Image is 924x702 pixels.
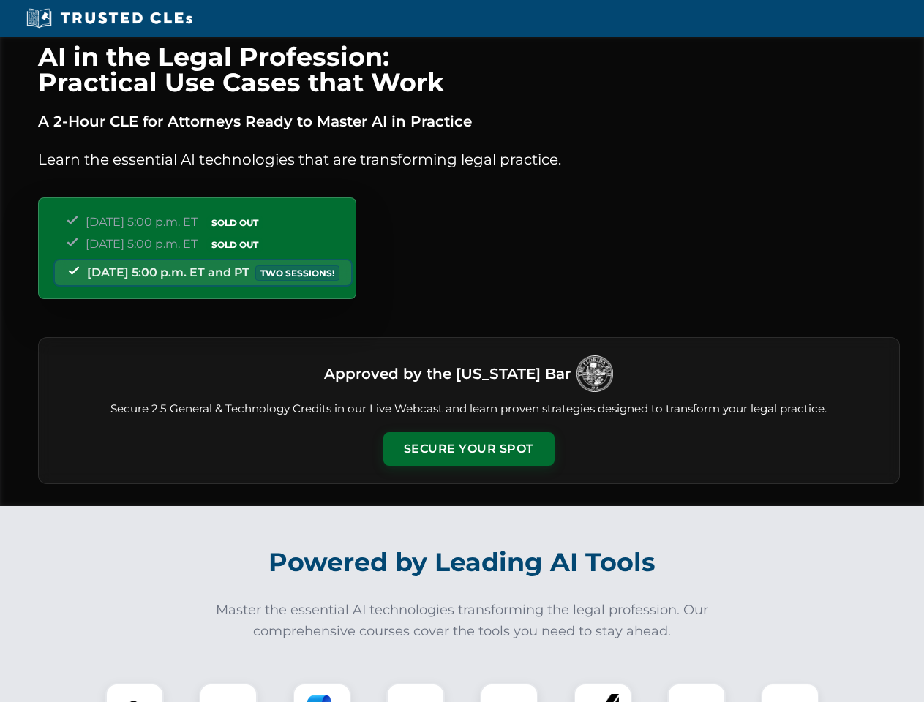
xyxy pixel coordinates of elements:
p: Secure 2.5 General & Technology Credits in our Live Webcast and learn proven strategies designed ... [56,401,882,418]
button: Secure Your Spot [383,432,555,466]
span: [DATE] 5:00 p.m. ET [86,215,198,229]
img: Logo [576,355,613,392]
p: A 2-Hour CLE for Attorneys Ready to Master AI in Practice [38,110,900,133]
p: Master the essential AI technologies transforming the legal profession. Our comprehensive courses... [206,600,718,642]
h2: Powered by Leading AI Tools [57,537,868,588]
h1: AI in the Legal Profession: Practical Use Cases that Work [38,44,900,95]
span: SOLD OUT [206,215,263,230]
span: [DATE] 5:00 p.m. ET [86,237,198,251]
img: Trusted CLEs [22,7,197,29]
h3: Approved by the [US_STATE] Bar [324,361,571,387]
p: Learn the essential AI technologies that are transforming legal practice. [38,148,900,171]
span: SOLD OUT [206,237,263,252]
